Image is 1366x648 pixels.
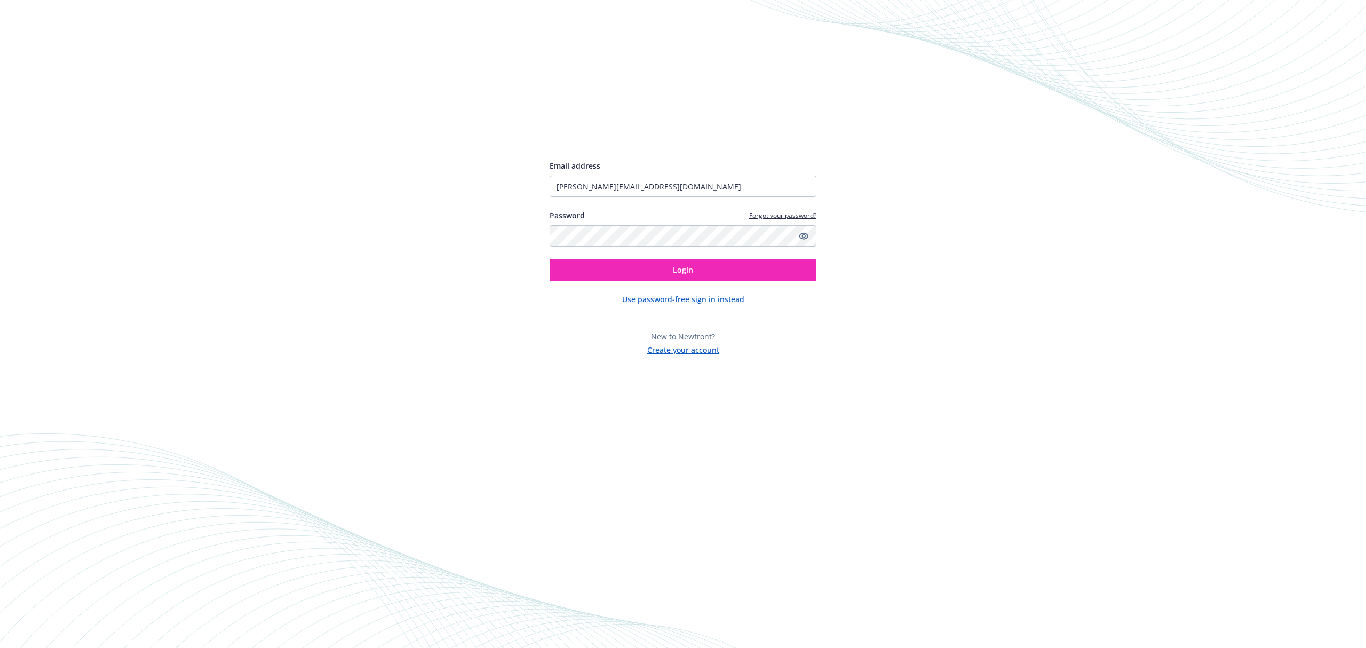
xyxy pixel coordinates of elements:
input: Enter your email [550,176,816,197]
button: Login [550,259,816,281]
span: Login [673,265,693,275]
button: Create your account [647,342,719,355]
a: Show password [797,230,810,242]
button: Use password-free sign in instead [622,294,744,305]
span: Email address [550,161,600,171]
img: Newfront logo [550,122,650,140]
input: Enter your password [550,225,816,247]
a: Forgot your password? [749,211,816,220]
label: Password [550,210,585,221]
span: New to Newfront? [651,331,715,342]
